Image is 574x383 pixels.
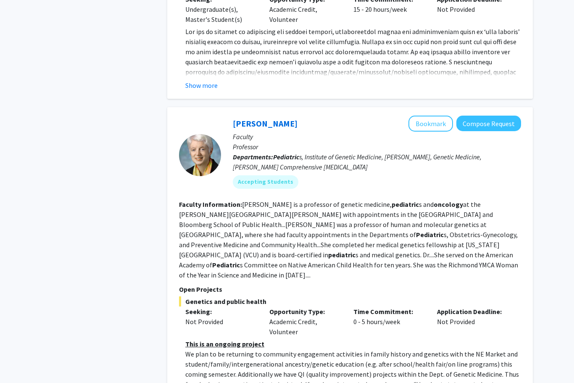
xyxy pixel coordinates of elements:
b: pediatric [392,201,419,209]
b: pediatric [328,251,355,259]
span: Genetics and public health [179,297,521,307]
p: Time Commitment: [353,307,425,317]
button: Show more [185,81,218,91]
p: Opportunity Type: [269,307,341,317]
b: Pediatric [212,261,240,269]
div: Not Provided [431,307,515,337]
p: Professor [233,142,521,152]
u: This is an ongoing project [185,340,264,349]
b: Departments: [233,153,273,161]
div: 0 - 5 hours/week [347,307,431,337]
div: Not Provided [185,317,257,327]
b: Pediatric [273,153,299,161]
button: Compose Request to Joann Bodurtha [456,116,521,132]
p: Open Projects [179,285,521,295]
div: Academic Credit, Volunteer [263,307,347,337]
span: Lor ips do sitamet co adipiscing eli seddoei tempori, utlaboreetdol magnaa eni adminimveniam quis... [185,28,520,127]
iframe: Chat [6,345,36,377]
span: s, Institute of Genetic Medicine, [PERSON_NAME], Genetic Medicine, [PERSON_NAME] Comprehensive [M... [233,153,482,172]
mat-chip: Accepting Students [233,176,298,189]
p: Faculty [233,132,521,142]
b: oncology [434,201,463,209]
b: Faculty Information: [179,201,242,209]
b: Pediatric [416,231,444,239]
fg-read-more: [PERSON_NAME] is a professor of genetic medicine, s and at the [PERSON_NAME][GEOGRAPHIC_DATA][PER... [179,201,518,280]
div: Undergraduate(s), Master's Student(s) [185,5,257,25]
button: Add Joann Bodurtha to Bookmarks [408,116,453,132]
a: [PERSON_NAME] [233,119,298,129]
p: Application Deadline: [437,307,508,317]
p: Seeking: [185,307,257,317]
